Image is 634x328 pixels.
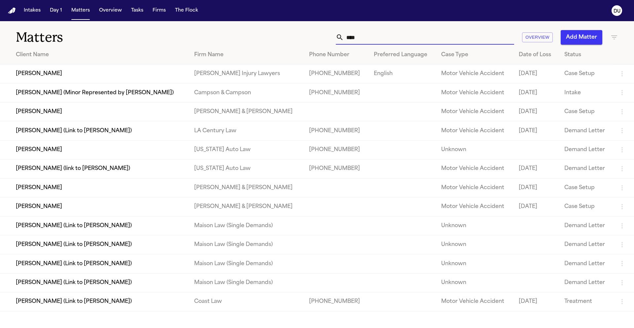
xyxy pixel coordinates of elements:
[96,5,124,17] button: Overview
[513,292,559,311] td: [DATE]
[564,51,608,59] div: Status
[16,29,191,46] h1: Matters
[189,159,304,178] td: [US_STATE] Auto Law
[559,121,613,140] td: Demand Letter
[559,178,613,197] td: Case Setup
[8,8,16,14] a: Home
[436,216,513,235] td: Unknown
[436,235,513,254] td: Unknown
[519,51,553,59] div: Date of Loss
[189,216,304,235] td: Maison Law (Single Demands)
[513,197,559,216] td: [DATE]
[436,64,513,83] td: Motor Vehicle Accident
[304,121,369,140] td: [PHONE_NUMBER]
[559,216,613,235] td: Demand Letter
[561,30,602,45] button: Add Matter
[436,140,513,159] td: Unknown
[189,292,304,311] td: Coast Law
[436,292,513,311] td: Motor Vehicle Accident
[309,51,363,59] div: Phone Number
[559,83,613,102] td: Intake
[559,159,613,178] td: Demand Letter
[194,51,299,59] div: Firm Name
[369,64,436,83] td: English
[522,32,553,43] button: Overview
[47,5,65,17] button: Day 1
[559,254,613,273] td: Demand Letter
[189,178,304,197] td: [PERSON_NAME] & [PERSON_NAME]
[172,5,201,17] button: The Flock
[559,102,613,121] td: Case Setup
[513,159,559,178] td: [DATE]
[559,273,613,292] td: Demand Letter
[436,159,513,178] td: Motor Vehicle Accident
[436,197,513,216] td: Motor Vehicle Accident
[189,273,304,292] td: Maison Law (Single Demands)
[436,273,513,292] td: Unknown
[513,178,559,197] td: [DATE]
[436,102,513,121] td: Motor Vehicle Accident
[189,235,304,254] td: Maison Law (Single Demands)
[441,51,508,59] div: Case Type
[150,5,168,17] button: Firms
[559,140,613,159] td: Demand Letter
[189,64,304,83] td: [PERSON_NAME] Injury Lawyers
[559,197,613,216] td: Case Setup
[189,102,304,121] td: [PERSON_NAME] & [PERSON_NAME]
[513,64,559,83] td: [DATE]
[16,51,184,59] div: Client Name
[374,51,431,59] div: Preferred Language
[559,292,613,311] td: Treatment
[304,292,369,311] td: [PHONE_NUMBER]
[21,5,43,17] button: Intakes
[304,159,369,178] td: [PHONE_NUMBER]
[513,121,559,140] td: [DATE]
[69,5,92,17] button: Matters
[559,235,613,254] td: Demand Letter
[128,5,146,17] button: Tasks
[304,140,369,159] td: [PHONE_NUMBER]
[513,83,559,102] td: [DATE]
[436,121,513,140] td: Motor Vehicle Accident
[559,64,613,83] td: Case Setup
[189,140,304,159] td: [US_STATE] Auto Law
[8,8,16,14] img: Finch Logo
[189,121,304,140] td: LA Century Law
[189,197,304,216] td: [PERSON_NAME] & [PERSON_NAME]
[436,178,513,197] td: Motor Vehicle Accident
[189,83,304,102] td: Campson & Campson
[304,83,369,102] td: [PHONE_NUMBER]
[436,83,513,102] td: Motor Vehicle Accident
[189,254,304,273] td: Maison Law (Single Demands)
[304,64,369,83] td: [PHONE_NUMBER]
[513,102,559,121] td: [DATE]
[436,254,513,273] td: Unknown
